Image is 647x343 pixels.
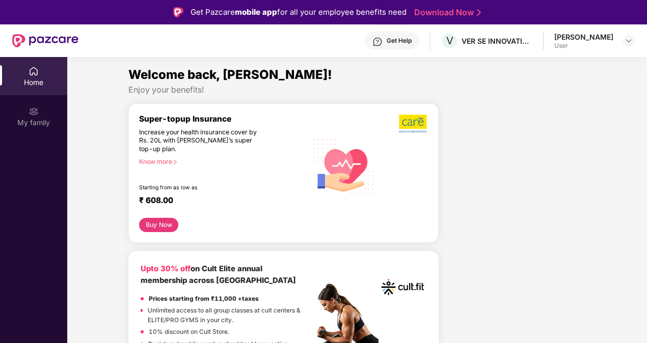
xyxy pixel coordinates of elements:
div: Increase your health insurance cover by Rs. 20L with [PERSON_NAME]’s super top-up plan. [139,128,264,154]
img: svg+xml;base64,PHN2ZyBpZD0iSGVscC0zMngzMiIgeG1sbnM9Imh0dHA6Ly93d3cudzMub3JnLzIwMDAvc3ZnIiB3aWR0aD... [372,37,383,47]
span: right [172,159,178,165]
div: [PERSON_NAME] [554,32,613,42]
b: Upto 30% off [141,264,191,273]
p: Unlimited access to all group classes at cult centers & ELITE/PRO GYMS in your city. [148,306,307,325]
div: Starting from as low as [139,184,264,191]
div: Know more [139,158,302,165]
img: b5dec4f62d2307b9de63beb79f102df3.png [399,114,428,133]
strong: mobile app [235,7,277,17]
div: VER SE INNOVATION PRIVATE LIMITED [462,36,533,46]
img: svg+xml;base64,PHN2ZyB3aWR0aD0iMjAiIGhlaWdodD0iMjAiIHZpZXdCb3g9IjAgMCAyMCAyMCIgZmlsbD0ibm9uZSIgeG... [29,106,39,117]
div: Super-topup Insurance [139,114,308,124]
strong: Prices starting from ₹11,000 +taxes [149,295,259,302]
div: Enjoy your benefits! [128,84,586,95]
img: New Pazcare Logo [12,34,78,47]
a: Download Now [414,7,478,18]
b: on Cult Elite annual membership across [GEOGRAPHIC_DATA] [141,264,296,285]
img: Stroke [477,7,481,18]
img: Logo [173,7,183,17]
img: svg+xml;base64,PHN2ZyBpZD0iSG9tZSIgeG1sbnM9Imh0dHA6Ly93d3cudzMub3JnLzIwMDAvc3ZnIiB3aWR0aD0iMjAiIG... [29,66,39,76]
div: ₹ 608.00 [139,195,298,208]
div: Get Help [387,37,412,45]
span: V [446,35,453,47]
div: User [554,42,613,50]
p: 10% discount on Cult Store. [149,327,229,337]
span: Welcome back, [PERSON_NAME]! [128,67,332,82]
div: Get Pazcare for all your employee benefits need [191,6,407,18]
img: cult.png [379,263,427,311]
button: Buy Now [139,218,178,232]
img: svg+xml;base64,PHN2ZyBpZD0iRHJvcGRvd24tMzJ4MzIiIHhtbG5zPSJodHRwOi8vd3d3LnczLm9yZy8yMDAwL3N2ZyIgd2... [625,37,633,45]
img: svg+xml;base64,PHN2ZyB4bWxucz0iaHR0cDovL3d3dy53My5vcmcvMjAwMC9zdmciIHhtbG5zOnhsaW5rPSJodHRwOi8vd3... [308,129,380,203]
